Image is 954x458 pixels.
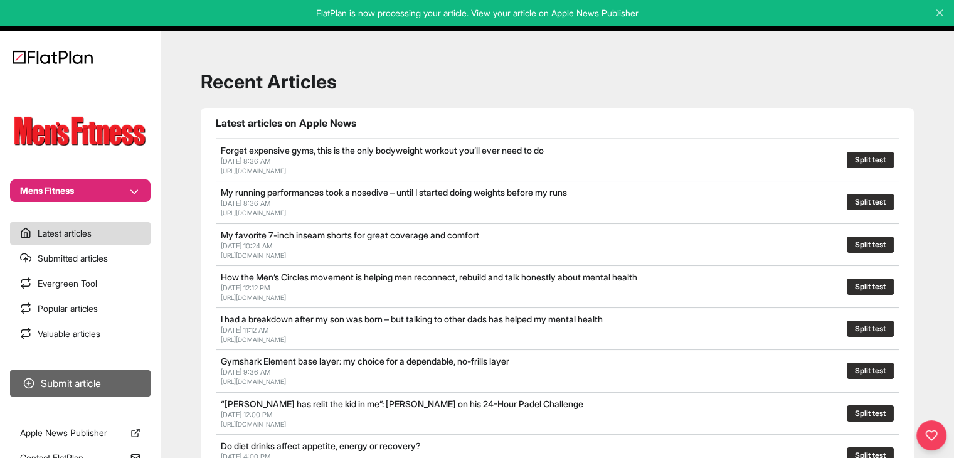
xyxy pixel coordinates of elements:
a: Submitted articles [10,247,151,270]
a: How the Men’s Circles movement is helping men reconnect, rebuild and talk honestly about mental h... [221,272,637,282]
a: Gymshark Element base layer: my choice for a dependable, no-frills layer [221,356,509,366]
a: My running performances took a nosedive – until I started doing weights before my runs [221,187,567,198]
a: Popular articles [10,297,151,320]
span: [DATE] 12:12 PM [221,284,270,292]
a: Do diet drinks affect appetite, energy or recovery? [221,440,421,451]
a: [URL][DOMAIN_NAME] [221,378,286,385]
a: My favorite 7-inch inseam shorts for great coverage and comfort [221,230,479,240]
button: Split test [847,152,894,168]
a: I had a breakdown after my son was born – but talking to other dads has helped my mental health [221,314,603,324]
span: [DATE] 11:12 AM [221,326,269,334]
img: Publication Logo [10,110,151,154]
span: [DATE] 8:36 AM [221,199,271,208]
a: Latest articles [10,222,151,245]
button: Split test [847,194,894,210]
button: Split test [847,363,894,379]
button: Split test [847,237,894,253]
a: [URL][DOMAIN_NAME] [221,420,286,428]
p: FlatPlan is now processing your article. View your article on Apple News Publisher [9,7,945,19]
img: Logo [13,50,93,64]
h1: Recent Articles [201,70,914,93]
a: Valuable articles [10,322,151,345]
button: Submit article [10,370,151,397]
a: Evergreen Tool [10,272,151,295]
a: Forget expensive gyms, this is the only bodyweight workout you’ll ever need to do [221,145,544,156]
span: [DATE] 12:00 PM [221,410,273,419]
a: [URL][DOMAIN_NAME] [221,336,286,343]
button: Mens Fitness [10,179,151,202]
a: [URL][DOMAIN_NAME] [221,294,286,301]
a: Apple News Publisher [10,422,151,444]
h1: Latest articles on Apple News [216,115,899,130]
a: [URL][DOMAIN_NAME] [221,209,286,216]
span: [DATE] 10:24 AM [221,242,273,250]
a: [URL][DOMAIN_NAME] [221,167,286,174]
a: “[PERSON_NAME] has relit the kid in me”: [PERSON_NAME] on his 24-Hour Padel Challenge [221,398,583,409]
button: Split test [847,321,894,337]
a: [URL][DOMAIN_NAME] [221,252,286,259]
span: [DATE] 9:36 AM [221,368,271,376]
button: Split test [847,279,894,295]
button: Split test [847,405,894,422]
span: [DATE] 8:36 AM [221,157,271,166]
